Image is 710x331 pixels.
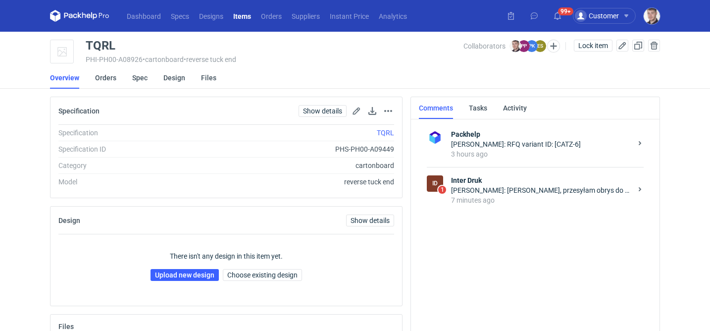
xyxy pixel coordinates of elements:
a: Orders [95,67,116,89]
figcaption: PK [526,40,538,52]
div: Category [58,161,193,170]
a: Designs [194,10,228,22]
button: Actions [382,105,394,117]
a: Overview [50,67,79,89]
figcaption: PP [518,40,530,52]
a: Comments [419,97,453,119]
button: Download specification [366,105,378,117]
a: Design [163,67,185,89]
svg: Packhelp Pro [50,10,109,22]
figcaption: ID [427,175,443,192]
span: 1 [438,186,446,194]
p: There isn't any design in this item yet. [170,251,283,261]
div: Model [58,177,193,187]
div: TQRL [86,40,115,52]
div: cartonboard [193,161,394,170]
button: Delete item [648,40,660,52]
a: TQRL [377,129,394,137]
h2: Files [58,323,74,331]
figcaption: ES [534,40,546,52]
div: [PERSON_NAME]: RFQ variant ID: [CATZ-6] [451,139,632,149]
span: • reverse tuck end [184,55,236,63]
img: Maciej Sikora [644,8,660,24]
h2: Specification [58,107,100,115]
strong: Inter Druk [451,175,632,185]
a: Upload new design [151,269,219,281]
strong: Packhelp [451,129,632,139]
button: Edit spec [351,105,362,117]
h2: Design [58,217,80,224]
a: Show details [299,105,347,117]
button: Choose existing design [223,269,302,281]
span: Choose existing design [227,272,298,278]
a: Suppliers [287,10,325,22]
img: Packhelp [427,129,443,146]
a: Activity [503,97,527,119]
div: Specification [58,128,193,138]
div: Inter Druk [427,175,443,192]
a: Tasks [469,97,487,119]
a: Dashboard [122,10,166,22]
a: Show details [346,215,394,226]
button: Customer [573,8,644,24]
img: Maciej Sikora [509,40,521,52]
a: Orders [256,10,287,22]
button: Edit collaborators [547,40,560,53]
div: PHI-PH00-A08926 [86,55,463,63]
button: Duplicate Item [632,40,644,52]
a: Instant Price [325,10,374,22]
a: Items [228,10,256,22]
div: 3 hours ago [451,149,632,159]
span: Collaborators [463,42,506,50]
div: Specification ID [58,144,193,154]
div: reverse tuck end [193,177,394,187]
div: [PERSON_NAME]: [PERSON_NAME], przesyłam obrys do nałożenia grafiki. [451,185,632,195]
a: Spec [132,67,148,89]
div: 7 minutes ago [451,195,632,205]
button: Edit item [616,40,628,52]
span: Lock item [578,42,608,49]
div: Customer [575,10,619,22]
div: PHS-PH00-A09449 [193,144,394,154]
button: Lock item [574,40,612,52]
a: Files [201,67,216,89]
a: Specs [166,10,194,22]
a: Analytics [374,10,412,22]
button: 99+ [550,8,565,24]
span: • cartonboard [143,55,184,63]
